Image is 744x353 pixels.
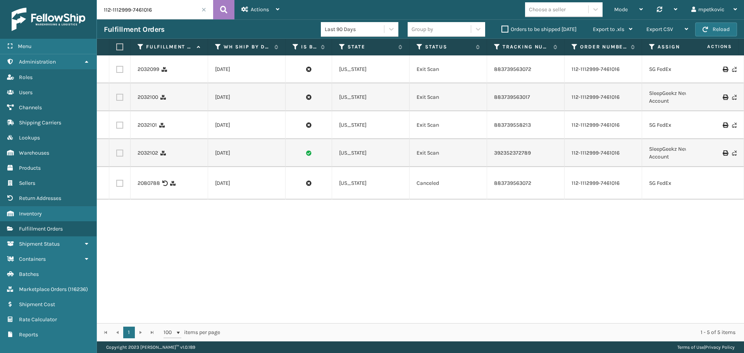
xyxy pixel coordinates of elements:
span: Warehouses [19,150,49,156]
span: Actions [683,40,737,53]
td: [US_STATE] [332,111,410,139]
span: Administration [19,59,56,65]
span: Return Addresses [19,195,61,201]
button: Reload [695,22,737,36]
td: Exit Scan [410,83,487,111]
span: items per page [164,327,220,338]
i: Never Shipped [732,95,737,100]
a: 883739563072 [494,180,531,186]
td: [US_STATE] [332,55,410,83]
a: 1 [123,327,135,338]
h3: Fulfillment Orders [104,25,164,34]
i: Never Shipped [732,150,737,156]
span: 100 [164,329,175,336]
a: 2080788 [138,179,160,187]
a: 2032102 [138,149,158,157]
label: Orders to be shipped [DATE] [501,26,577,33]
img: logo [12,8,85,31]
td: [DATE] [208,139,286,167]
a: Privacy Policy [705,344,735,350]
i: Print Label [723,95,727,100]
i: Print Label [723,150,727,156]
span: Containers [19,256,46,262]
td: Exit Scan [410,111,487,139]
a: 2032100 [138,93,158,101]
a: 883739563072 [494,66,531,72]
label: Status [425,43,472,50]
span: Rate Calculator [19,316,57,323]
td: [US_STATE] [332,83,410,111]
span: Fulfillment Orders [19,226,63,232]
a: Terms of Use [677,344,704,350]
span: ( 116236 ) [68,286,88,293]
span: Inventory [19,210,42,217]
a: 883739558213 [494,122,531,128]
label: Assigned Carrier [658,43,741,50]
span: Marketplace Orders [19,286,67,293]
div: 1 - 5 of 5 items [231,329,735,336]
span: Users [19,89,33,96]
i: Print Label [723,122,727,128]
span: Lookups [19,134,40,141]
label: WH Ship By Date [224,43,270,50]
div: Last 90 Days [325,25,385,33]
a: 112-1112999-7461016 [572,65,620,73]
a: 112-1112999-7461016 [572,149,620,157]
span: Sellers [19,180,35,186]
span: Roles [19,74,33,81]
label: Order Number [580,43,627,50]
span: Shipment Status [19,241,60,247]
td: Exit Scan [410,55,487,83]
i: Never Shipped [732,122,737,128]
a: 883739563017 [494,94,530,100]
span: Mode [614,6,628,13]
td: Exit Scan [410,139,487,167]
span: Channels [19,104,42,111]
span: Export to .xls [593,26,624,33]
label: Is Buy Shipping [301,43,317,50]
i: Never Shipped [732,67,737,72]
a: 112-1112999-7461016 [572,93,620,101]
i: Print Label [723,67,727,72]
div: Group by [412,25,433,33]
label: Fulfillment Order Id [146,43,193,50]
span: Reports [19,331,38,338]
td: [DATE] [208,167,286,200]
td: [DATE] [208,55,286,83]
a: 112-1112999-7461016 [572,179,620,187]
span: Shipment Cost [19,301,55,308]
span: Export CSV [646,26,673,33]
a: 112-1112999-7461016 [572,121,620,129]
td: [US_STATE] [332,167,410,200]
a: 2032101 [138,121,157,129]
div: Choose a seller [529,5,566,14]
a: 2032099 [138,65,159,73]
a: 392352372789 [494,150,531,156]
td: [DATE] [208,83,286,111]
span: Shipping Carriers [19,119,61,126]
label: State [348,43,394,50]
span: Actions [251,6,269,13]
span: Products [19,165,41,171]
span: Batches [19,271,39,277]
p: Copyright 2023 [PERSON_NAME]™ v 1.0.189 [106,341,195,353]
td: Canceled [410,167,487,200]
td: [DATE] [208,111,286,139]
div: | [677,341,735,353]
span: Menu [18,43,31,50]
td: [US_STATE] [332,139,410,167]
label: Tracking Number [503,43,549,50]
